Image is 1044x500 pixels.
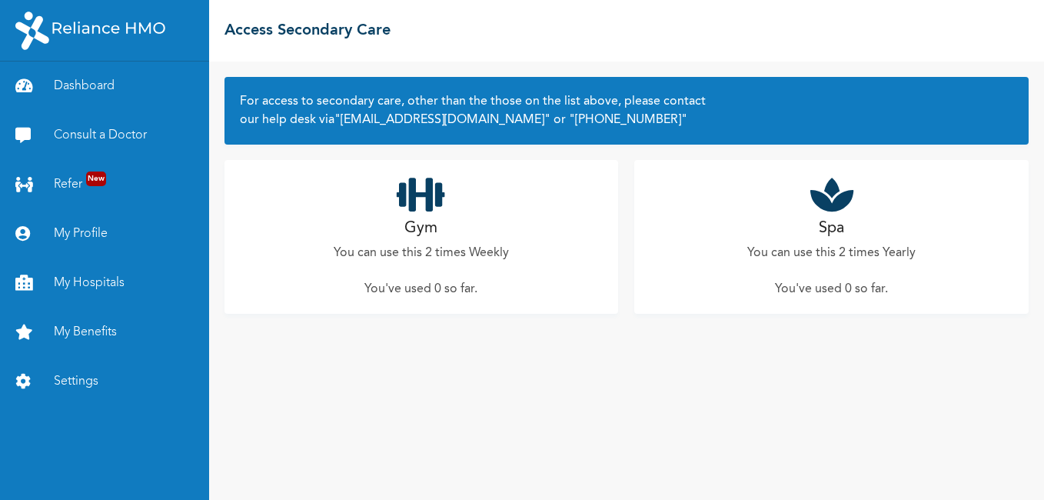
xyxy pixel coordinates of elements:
a: "[PHONE_NUMBER]" [566,114,687,126]
img: RelianceHMO's Logo [15,12,165,50]
p: You've used 0 so far . [364,280,477,298]
a: "[EMAIL_ADDRESS][DOMAIN_NAME]" [334,114,550,126]
p: You've used 0 so far . [775,280,888,298]
h2: Gym [404,217,437,240]
h2: Access Secondary Care [224,19,391,42]
span: New [86,172,106,186]
h2: Spa [819,217,844,240]
h2: For access to secondary care, other than the those on the list above, please contact our help des... [240,92,1013,129]
p: You can use this 2 times Yearly [747,244,916,262]
p: You can use this 2 times Weekly [334,244,509,262]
